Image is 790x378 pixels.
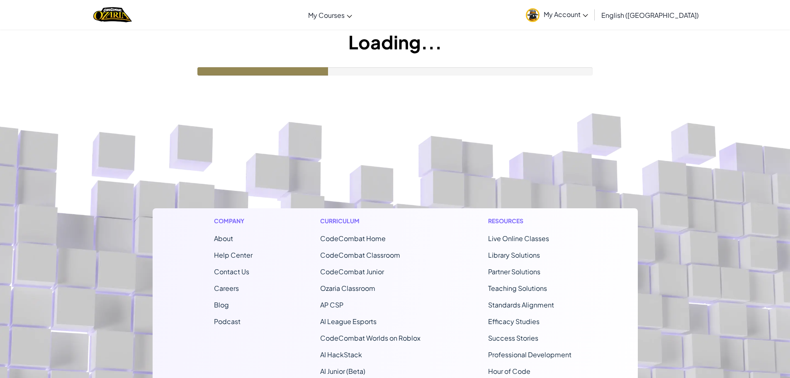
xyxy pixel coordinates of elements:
[488,234,549,243] a: Live Online Classes
[526,8,540,22] img: avatar
[597,4,703,26] a: English ([GEOGRAPHIC_DATA])
[320,350,362,359] a: AI HackStack
[488,251,540,259] a: Library Solutions
[488,334,538,342] a: Success Stories
[214,234,233,243] a: About
[488,267,540,276] a: Partner Solutions
[488,217,576,225] h1: Resources
[320,234,386,243] span: CodeCombat Home
[214,267,249,276] span: Contact Us
[214,217,253,225] h1: Company
[320,334,421,342] a: CodeCombat Worlds on Roblox
[601,11,699,20] span: English ([GEOGRAPHIC_DATA])
[214,317,241,326] a: Podcast
[320,367,365,376] a: AI Junior (Beta)
[488,350,571,359] a: Professional Development
[488,300,554,309] a: Standards Alignment
[488,284,547,293] a: Teaching Solutions
[488,367,530,376] a: Hour of Code
[308,11,345,20] span: My Courses
[544,10,588,19] span: My Account
[320,284,375,293] a: Ozaria Classroom
[214,300,229,309] a: Blog
[320,300,343,309] a: AP CSP
[93,6,132,23] a: Ozaria by CodeCombat logo
[320,217,421,225] h1: Curriculum
[522,2,592,28] a: My Account
[214,251,253,259] a: Help Center
[320,267,384,276] a: CodeCombat Junior
[488,317,540,326] a: Efficacy Studies
[304,4,356,26] a: My Courses
[320,251,400,259] a: CodeCombat Classroom
[93,6,132,23] img: Home
[214,284,239,293] a: Careers
[320,317,377,326] a: AI League Esports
